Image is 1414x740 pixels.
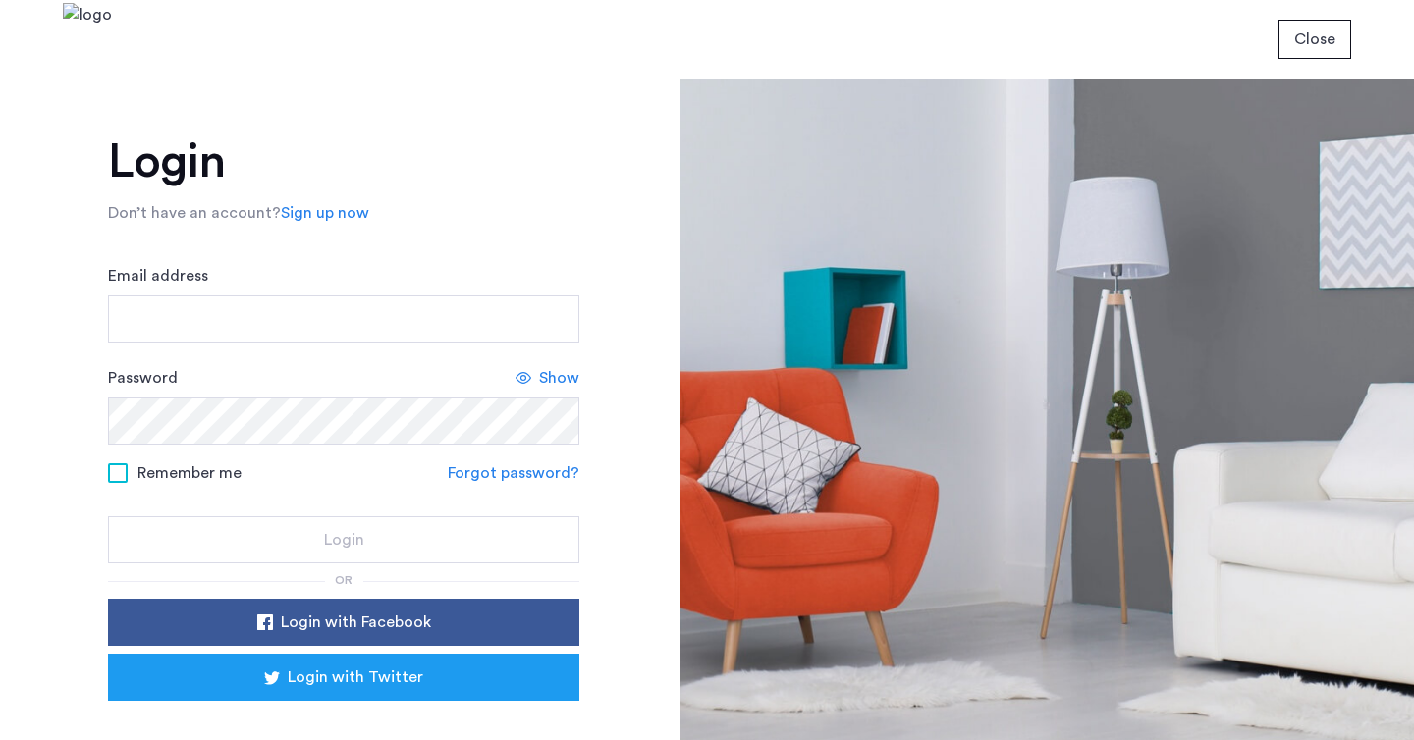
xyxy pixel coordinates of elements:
[108,516,579,563] button: button
[1294,27,1335,51] span: Close
[324,528,364,552] span: Login
[281,201,369,225] a: Sign up now
[108,599,579,646] button: button
[108,264,208,288] label: Email address
[288,665,423,689] span: Login with Twitter
[108,654,579,701] button: button
[448,461,579,485] a: Forgot password?
[281,610,431,634] span: Login with Facebook
[108,366,178,390] label: Password
[63,3,112,77] img: logo
[539,366,579,390] span: Show
[108,205,281,221] span: Don’t have an account?
[1278,20,1351,59] button: button
[108,138,579,185] h1: Login
[137,461,242,485] span: Remember me
[335,574,353,586] span: or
